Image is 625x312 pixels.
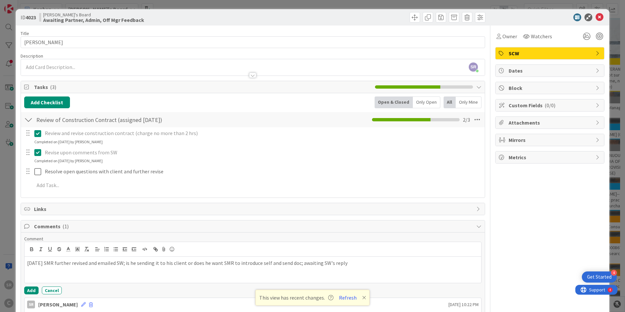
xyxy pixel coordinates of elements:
[509,101,592,109] span: Custom Fields
[531,32,552,40] span: Watchers
[45,149,480,156] p: Revise upon comments from SW
[27,259,479,267] p: [DATE] SMR further revised and emailed SW; is he sending it to his client or does he want SMR to ...
[34,83,372,91] span: Tasks
[34,114,181,126] input: Add Checklist...
[24,286,39,294] button: Add
[42,286,62,294] button: Cancel
[27,301,35,308] div: SR
[259,294,333,302] span: This view has recent changes.
[582,271,617,283] div: Open Get Started checklist, remaining modules: 4
[38,301,78,308] div: [PERSON_NAME]
[34,158,103,164] div: Completed on [DATE] by [PERSON_NAME]
[509,84,592,92] span: Block
[34,3,36,8] div: 4
[21,13,36,21] span: ID
[43,12,144,17] span: [PERSON_NAME]'s Board
[21,53,43,59] span: Description
[45,168,480,175] p: Resolve open questions with client and further revise
[509,49,592,57] span: SCW
[413,96,440,108] div: Only Open
[24,236,43,242] span: Comment
[587,274,612,280] div: Get Started
[21,36,485,48] input: type card name here...
[509,153,592,161] span: Metrics
[25,14,36,21] b: 4023
[502,32,517,40] span: Owner
[611,270,617,276] div: 4
[14,1,30,9] span: Support
[24,96,70,108] button: Add Checklist
[375,96,413,108] div: Open & Closed
[62,223,69,230] span: ( 1 )
[34,139,103,145] div: Completed on [DATE] by [PERSON_NAME]
[34,205,473,213] span: Links
[545,102,555,109] span: ( 0/0 )
[463,116,470,124] span: 2 / 3
[21,30,29,36] label: Title
[43,17,144,23] b: Awaiting Partner, Admin, Off Mgr Feedback
[469,62,478,72] span: SR
[509,136,592,144] span: Mirrors
[444,96,456,108] div: All
[337,293,359,302] button: Refresh
[456,96,481,108] div: Only Mine
[509,119,592,127] span: Attachments
[34,222,473,230] span: Comments
[45,130,480,137] p: Review and revise construction contract (charge no more than 2 hrs)
[448,301,479,308] span: [DATE] 10:22 PM
[509,67,592,75] span: Dates
[50,84,56,90] span: ( 3 )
